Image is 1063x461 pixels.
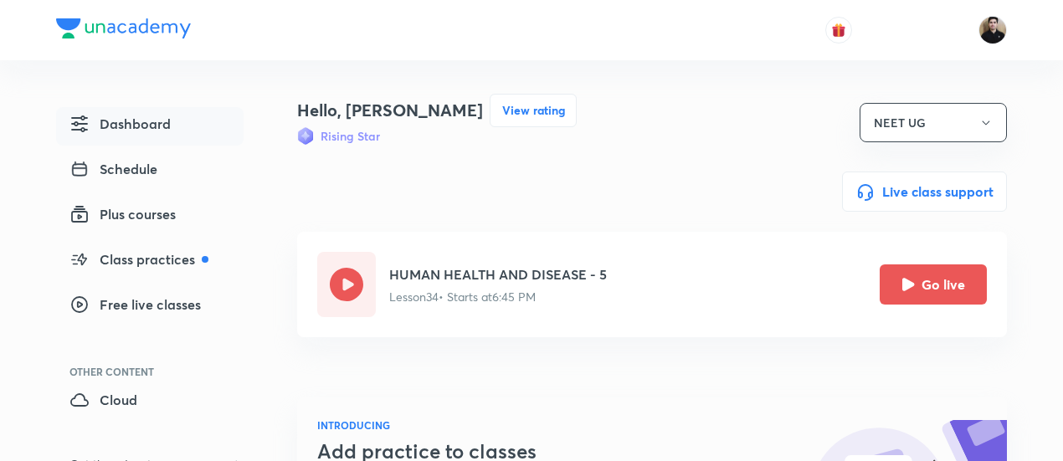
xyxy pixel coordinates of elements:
img: Company Logo [56,18,191,38]
h4: Hello, [PERSON_NAME] [297,98,483,123]
span: Plus courses [69,204,176,224]
h6: Rising Star [321,127,380,145]
span: Class practices [69,249,208,269]
button: Go live [880,264,987,305]
div: Other Content [69,366,244,376]
a: Plus courses [56,197,244,236]
a: Class practices [56,243,244,281]
a: Dashboard [56,107,244,146]
button: Live class support [842,172,1007,212]
p: Lesson 34 • Starts at 6:45 PM [389,288,607,305]
a: Free live classes [56,288,244,326]
h6: INTRODUCING [317,417,667,433]
img: avatar [831,23,846,38]
button: avatar [825,17,852,44]
img: Maneesh Kumar Sharma [978,16,1007,44]
span: Free live classes [69,295,201,315]
h5: HUMAN HEALTH AND DISEASE - 5 [389,264,607,284]
a: Company Logo [56,18,191,43]
a: Cloud [56,383,244,422]
span: Dashboard [69,114,171,134]
span: Cloud [69,390,137,410]
span: Schedule [69,159,157,179]
a: Schedule [56,152,244,191]
button: NEET UG [860,103,1007,142]
iframe: Help widget launcher [914,396,1045,443]
img: Badge [297,127,314,145]
button: View rating [490,94,577,127]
